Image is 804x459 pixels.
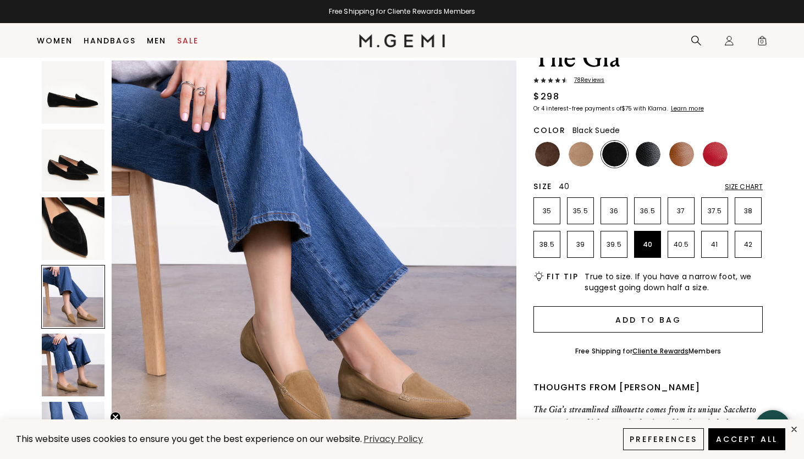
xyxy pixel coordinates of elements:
img: Black Suede [602,142,627,167]
img: M.Gemi [359,34,445,47]
p: 38.5 [534,240,560,249]
h2: Fit Tip [547,272,578,281]
img: Biscuit Suede [569,142,593,167]
span: 78 Review s [568,77,604,84]
img: The Gia [42,334,104,396]
img: The Gia [42,61,104,124]
div: $298 [533,90,559,103]
img: Sunset Red Tumbled Leather [703,142,728,167]
h2: Color [533,126,566,135]
klarna-placement-style-body: with Klarna [634,104,669,113]
a: Men [147,36,166,45]
img: Black Tumbled Leather [636,142,660,167]
div: close [790,425,799,434]
klarna-placement-style-body: Or 4 interest-free payments of [533,104,621,113]
div: Free Shipping for Members [575,347,721,356]
span: This website uses cookies to ensure you get the best experience on our website. [16,433,362,445]
h2: Size [533,182,552,191]
a: Sale [177,36,199,45]
klarna-placement-style-cta: Learn more [671,104,704,113]
button: Accept All [708,428,785,450]
p: 41 [702,240,728,249]
div: Size Chart [725,183,763,191]
p: 38 [735,207,761,215]
img: Chocolate Suede [535,142,560,167]
p: 40 [635,240,660,249]
span: 0 [757,37,768,48]
div: Thoughts from [PERSON_NAME] [533,381,763,394]
p: 40.5 [668,240,694,249]
img: The Gia [42,197,104,260]
a: Women [37,36,73,45]
img: Tan Tumbled Leather [669,142,694,167]
span: True to size. If you have a narrow foot, we suggest going down half a size. [585,271,763,293]
span: 40 [559,181,570,192]
p: 37.5 [702,207,728,215]
p: 35.5 [568,207,593,215]
p: 36.5 [635,207,660,215]
p: 36 [601,207,627,215]
a: 78Reviews [533,77,763,86]
button: Close teaser [110,412,121,423]
span: Black Suede [572,125,620,136]
button: Preferences [623,428,704,450]
a: Handbags [84,36,136,45]
img: The Gia [42,129,104,192]
p: 39.5 [601,240,627,249]
p: 39 [568,240,593,249]
a: Privacy Policy (opens in a new tab) [362,433,425,446]
a: Learn more [670,106,704,112]
p: 37 [668,207,694,215]
klarna-placement-style-amount: $75 [621,104,632,113]
button: Add to Bag [533,306,763,333]
p: 42 [735,240,761,249]
p: 35 [534,207,560,215]
h1: The Gia [533,43,763,74]
a: Cliente Rewards [632,346,689,356]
